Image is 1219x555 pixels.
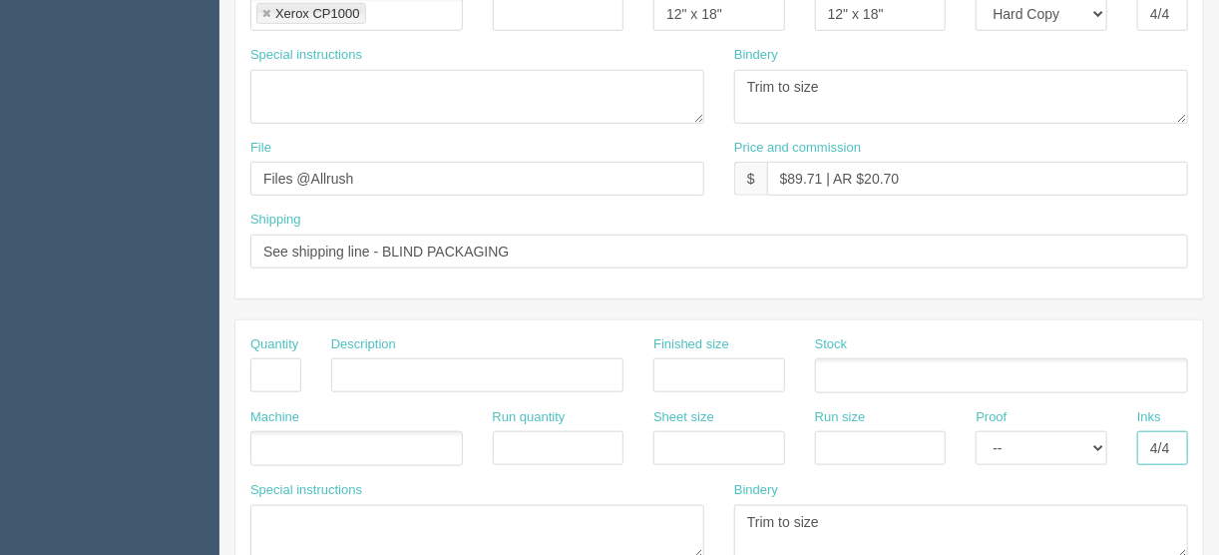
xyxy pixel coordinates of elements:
[331,335,396,354] label: Description
[250,139,271,158] label: File
[815,408,866,427] label: Run size
[734,46,778,65] label: Bindery
[734,162,767,196] div: $
[653,408,714,427] label: Sheet size
[250,211,301,230] label: Shipping
[734,70,1188,124] textarea: Trim to size
[250,481,362,500] label: Special instructions
[250,408,299,427] label: Machine
[493,408,566,427] label: Run quantity
[250,335,298,354] label: Quantity
[976,408,1007,427] label: Proof
[734,139,861,158] label: Price and commission
[1137,408,1161,427] label: Inks
[815,335,848,354] label: Stock
[734,481,778,500] label: Bindery
[250,46,362,65] label: Special instructions
[275,7,360,20] div: Xerox CP1000
[653,335,729,354] label: Finished size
